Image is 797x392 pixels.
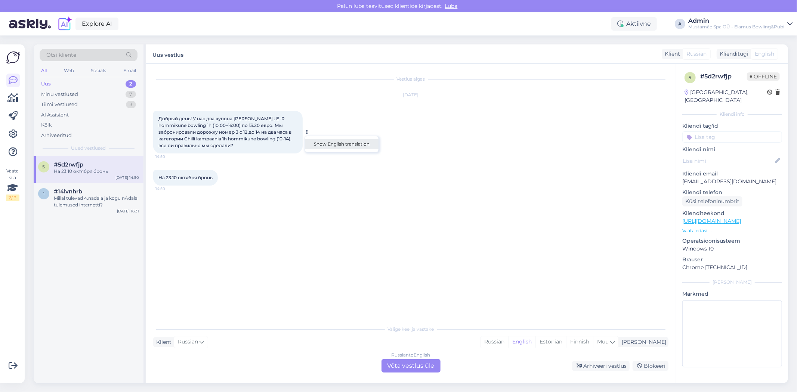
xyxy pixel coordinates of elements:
[305,139,379,149] a: Show English translation
[392,352,430,358] div: Russian to English
[46,51,76,59] span: Otsi kliente
[682,279,782,286] div: [PERSON_NAME]
[682,237,782,245] p: Operatsioonisüsteem
[443,3,460,9] span: Luba
[682,122,782,130] p: Kliendi tag'id
[153,338,172,346] div: Klient
[54,161,83,168] span: #5d2rwfjp
[682,264,782,271] p: Chrome [TECHNICAL_ID]
[54,188,82,195] span: #14lvnhrb
[682,196,742,206] div: Küsi telefoninumbrit
[41,121,52,129] div: Kõik
[158,175,213,180] span: На 23.10 октября бронь
[682,189,782,196] p: Kliendi telefon
[662,50,680,58] div: Klient
[717,50,748,58] div: Klienditugi
[682,227,782,234] p: Vaata edasi ...
[508,336,535,348] div: English
[117,208,139,214] div: [DATE] 16:31
[57,16,72,32] img: explore-ai
[122,66,138,75] div: Email
[75,18,118,30] a: Explore AI
[89,66,108,75] div: Socials
[126,91,136,98] div: 7
[62,66,75,75] div: Web
[755,50,774,58] span: English
[685,88,767,104] div: [GEOGRAPHIC_DATA], [GEOGRAPHIC_DATA]
[6,50,20,65] img: Askly Logo
[689,75,692,80] span: 5
[481,336,508,348] div: Russian
[153,76,668,83] div: Vestlus algas
[682,170,782,178] p: Kliendi email
[152,49,183,59] label: Uus vestlus
[682,218,741,224] a: [URL][DOMAIN_NAME]
[688,24,784,30] div: Mustamäe Spa OÜ - Elamus Bowling&Pubi
[682,290,782,298] p: Märkmed
[682,111,782,118] div: Kliendi info
[675,19,685,29] div: A
[597,338,609,345] span: Muu
[153,91,668,98] div: [DATE]
[682,178,782,186] p: [EMAIL_ADDRESS][DOMAIN_NAME]
[54,168,139,175] div: На 23.10 октября бронь
[682,209,782,217] p: Klienditeekond
[41,101,78,108] div: Tiimi vestlused
[6,168,19,201] div: Vaata siia
[682,146,782,153] p: Kliendi nimi
[572,361,630,371] div: Arhiveeri vestlus
[126,101,136,108] div: 3
[178,338,198,346] span: Russian
[683,157,773,165] input: Lisa nimi
[611,17,657,31] div: Aktiivne
[54,195,139,208] div: Millal tulevad 4.nädala ja kogu nÄdala tulemused internetti?
[688,18,793,30] a: AdminMustamäe Spa OÜ - Elamus Bowling&Pubi
[633,361,668,371] div: Blokeeri
[686,50,707,58] span: Russian
[71,145,106,152] span: Uued vestlused
[43,164,45,169] span: 5
[6,195,19,201] div: 2 / 3
[41,91,78,98] div: Minu vestlused
[155,186,183,192] span: 14:50
[115,175,139,180] div: [DATE] 14:50
[41,111,69,119] div: AI Assistent
[535,336,566,348] div: Estonian
[682,131,782,143] input: Lisa tag
[153,326,668,333] div: Valige keel ja vastake
[158,116,293,148] span: Добрый день! У нас два купона [PERSON_NAME] : E–R hommikune bowling 1h (10:00–16:00) по 13.20 евр...
[747,72,780,81] span: Offline
[41,132,72,139] div: Arhiveeritud
[700,72,747,81] div: # 5d2rwfjp
[682,256,782,264] p: Brauser
[381,359,441,373] div: Võta vestlus üle
[41,80,51,88] div: Uus
[43,191,44,196] span: 1
[682,245,782,253] p: Windows 10
[40,66,48,75] div: All
[155,154,183,159] span: 14:50
[566,336,593,348] div: Finnish
[688,18,784,24] div: Admin
[126,80,136,88] div: 2
[619,338,666,346] div: [PERSON_NAME]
